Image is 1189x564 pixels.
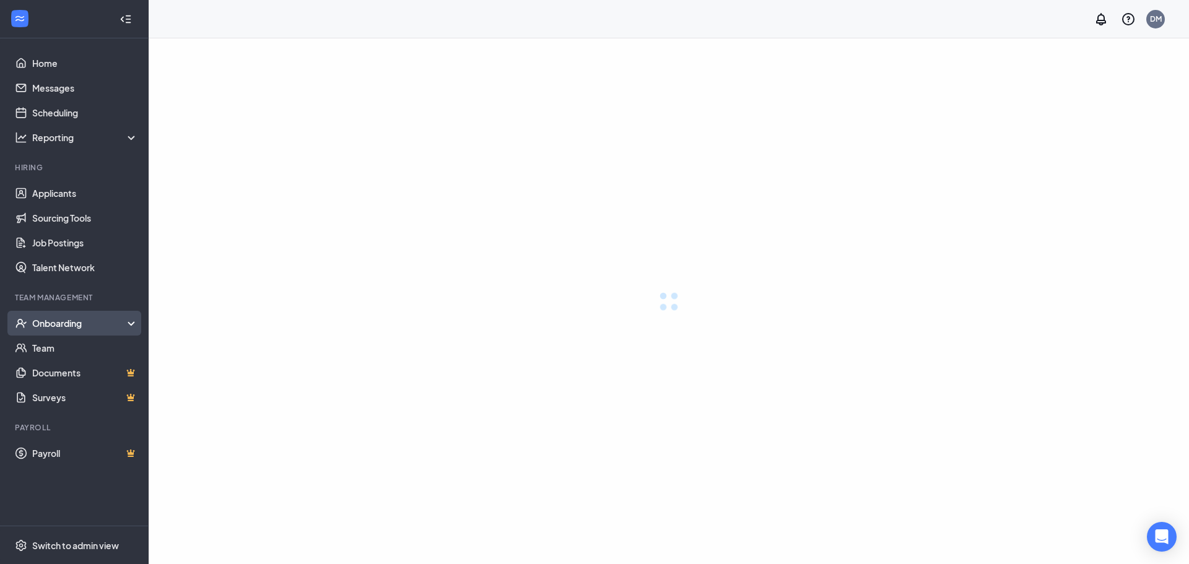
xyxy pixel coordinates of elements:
a: Applicants [32,181,138,206]
div: Switch to admin view [32,539,119,552]
div: Team Management [15,292,136,303]
a: Job Postings [32,230,138,255]
div: Payroll [15,422,136,433]
svg: WorkstreamLogo [14,12,26,25]
a: Sourcing Tools [32,206,138,230]
a: DocumentsCrown [32,360,138,385]
svg: Analysis [15,131,27,144]
a: Scheduling [32,100,138,125]
div: Reporting [32,131,139,144]
svg: QuestionInfo [1121,12,1136,27]
div: Onboarding [32,317,139,329]
div: Open Intercom Messenger [1147,522,1177,552]
svg: Collapse [120,13,132,25]
a: PayrollCrown [32,441,138,466]
svg: Settings [15,539,27,552]
svg: Notifications [1094,12,1108,27]
a: Team [32,336,138,360]
a: Talent Network [32,255,138,280]
svg: UserCheck [15,317,27,329]
div: Hiring [15,162,136,173]
a: Home [32,51,138,76]
a: SurveysCrown [32,385,138,410]
a: Messages [32,76,138,100]
div: DM [1150,14,1162,24]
